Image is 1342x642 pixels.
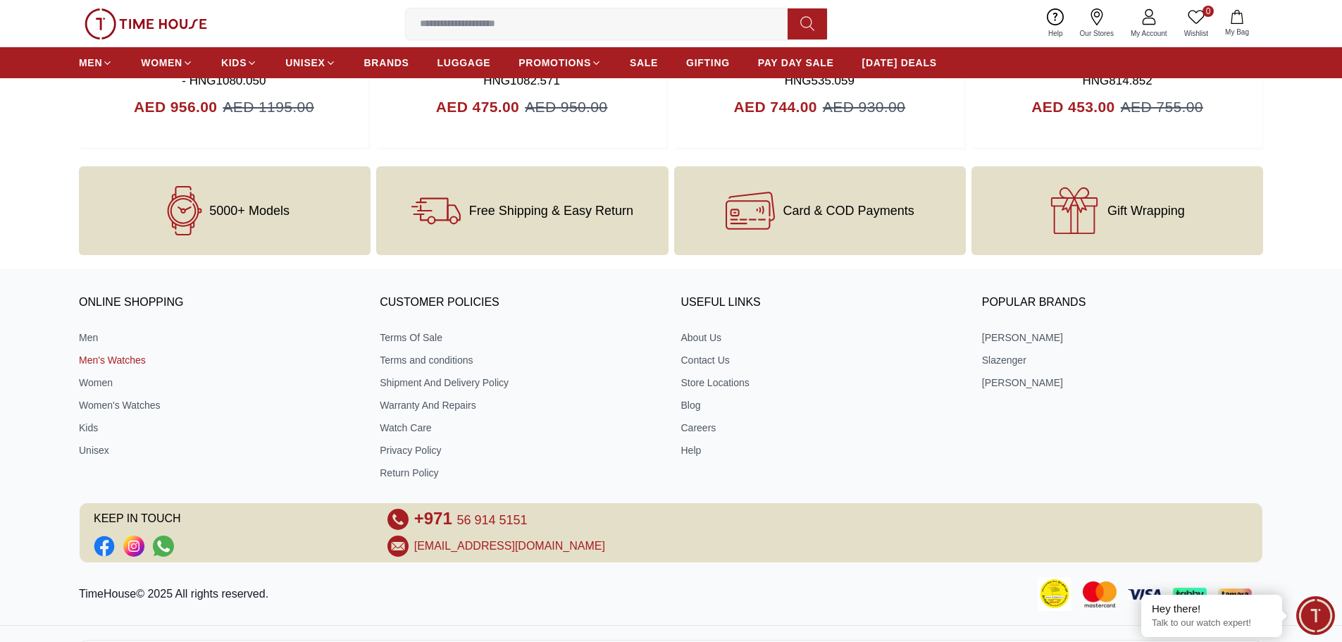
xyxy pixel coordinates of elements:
[141,56,182,70] span: WOMEN
[221,50,257,75] a: KIDS
[221,56,247,70] span: KIDS
[437,56,491,70] span: LUGGAGE
[518,50,602,75] a: PROMOTIONS
[630,50,658,75] a: SALE
[364,56,409,70] span: BRANDS
[686,50,730,75] a: GIFTING
[79,586,274,603] p: TimeHouse© 2025 All rights reserved.
[380,353,661,367] a: Terms and conditions
[123,536,144,557] a: Social Link
[1107,204,1185,218] span: Gift Wrapping
[285,50,335,75] a: UNISEX
[982,292,1263,314] h3: Popular Brands
[94,509,368,530] span: KEEP IN TOUCH
[1173,588,1207,601] img: Tabby Payment
[437,50,491,75] a: LUGGAGE
[1125,28,1173,39] span: My Account
[982,353,1263,367] a: Slazenger
[285,56,325,70] span: UNISEX
[1038,577,1071,611] img: Consumer Payment
[134,96,217,118] h4: AED 956.00
[436,96,519,118] h4: AED 475.00
[783,204,914,218] span: Card & COD Payments
[1152,617,1272,629] p: Talk to our watch expert!
[1074,28,1119,39] span: Our Stores
[734,96,817,118] h4: AED 744.00
[681,331,962,345] a: About Us
[686,56,730,70] span: GIFTING
[1218,588,1252,600] img: Tamara Payment
[1121,96,1203,118] span: AED 755.00
[681,398,962,412] a: Blog
[79,292,360,314] h3: ONLINE SHOPPING
[982,376,1263,390] a: [PERSON_NAME]
[681,421,962,435] a: Careers
[209,204,290,218] span: 5000+ Models
[85,8,207,39] img: ...
[364,50,409,75] a: BRANDS
[79,443,360,457] a: Unisex
[1176,6,1217,42] a: 0Wishlist
[681,376,962,390] a: Store Locations
[456,513,527,527] span: 56 914 5151
[1083,581,1117,607] img: Mastercard
[518,56,591,70] span: PROMOTIONS
[681,353,962,367] a: Contact Us
[1296,596,1335,635] div: Chat Widget
[414,509,528,530] a: +971 56 914 5151
[1043,28,1069,39] span: Help
[94,536,115,557] li: Facebook
[79,421,360,435] a: Kids
[79,376,360,390] a: Women
[1179,28,1214,39] span: Wishlist
[1152,602,1272,616] div: Hey there!
[79,50,113,75] a: MEN
[380,331,661,345] a: Terms Of Sale
[79,56,102,70] span: MEN
[414,538,605,555] a: [EMAIL_ADDRESS][DOMAIN_NAME]
[223,96,313,118] span: AED 1195.00
[862,50,937,75] a: [DATE] DEALS
[1219,27,1255,37] span: My Bag
[469,204,633,218] span: Free Shipping & Easy Return
[380,466,661,480] a: Return Policy
[380,421,661,435] a: Watch Care
[982,331,1263,345] a: [PERSON_NAME]
[94,536,115,557] a: Social Link
[380,443,661,457] a: Privacy Policy
[141,50,193,75] a: WOMEN
[862,56,937,70] span: [DATE] DEALS
[153,536,174,557] a: Social Link
[1203,6,1214,17] span: 0
[1217,7,1257,40] button: My Bag
[630,56,658,70] span: SALE
[1071,6,1122,42] a: Our Stores
[681,292,962,314] h3: USEFUL LINKS
[823,96,905,118] span: AED 930.00
[380,376,661,390] a: Shipment And Delivery Policy
[79,353,360,367] a: Men's Watches
[380,398,661,412] a: Warranty And Repairs
[758,56,834,70] span: PAY DAY SALE
[1128,589,1162,600] img: Visa
[380,292,661,314] h3: CUSTOMER POLICIES
[79,331,360,345] a: Men
[681,443,962,457] a: Help
[525,96,607,118] span: AED 950.00
[1040,6,1071,42] a: Help
[1031,96,1114,118] h4: AED 453.00
[758,50,834,75] a: PAY DAY SALE
[79,398,360,412] a: Women's Watches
